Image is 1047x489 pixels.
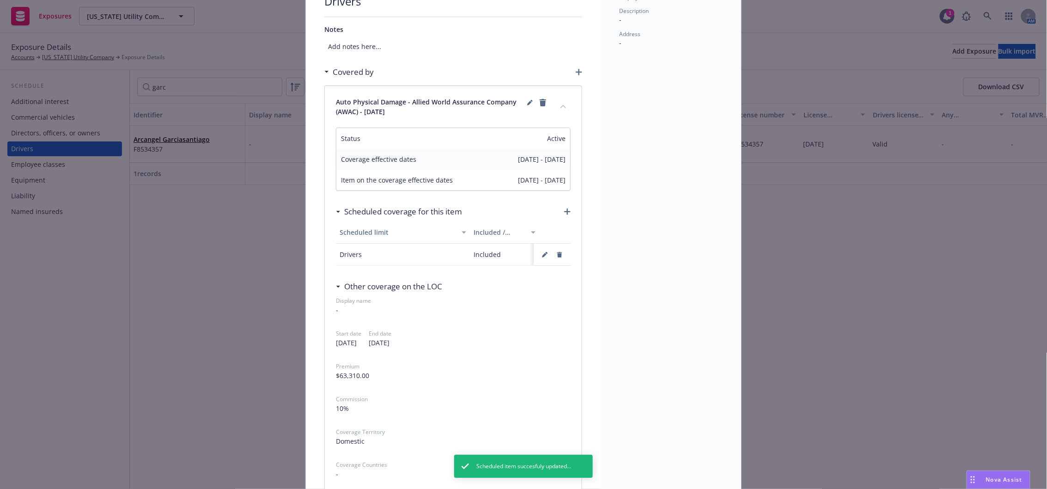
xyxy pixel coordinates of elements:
[336,436,571,446] span: Domestic
[341,175,478,185] span: Item on the coverage effective dates
[619,15,621,24] span: -
[336,371,571,380] span: $63,310.00
[524,97,536,108] a: editPencil
[336,362,571,371] span: Premium
[324,38,582,55] span: Add notes here...
[324,66,374,78] div: Covered by
[474,227,525,237] div: Included / Excluded
[336,461,571,469] span: Coverage Countries
[340,250,362,259] div: Drivers
[324,25,343,34] span: Notes
[524,97,536,116] span: editPencil
[967,471,1030,489] button: Nova Assist
[336,281,442,293] div: Other coverage on the LOC
[336,428,571,436] span: Coverage Territory
[518,154,566,164] span: [DATE] - [DATE]
[336,297,571,305] span: Display name
[369,330,391,338] span: End date
[341,134,478,143] span: Status
[986,476,1023,483] span: Nova Assist
[336,338,361,348] span: [DATE]
[474,250,501,259] span: Included
[369,338,391,348] span: [DATE]
[470,221,539,244] button: Included / Excluded
[619,7,649,15] span: Description
[341,154,478,164] span: Coverage effective dates
[336,97,524,116] span: Auto Physical Damage - Allied World Assurance Company (AWAC) - [DATE]
[336,330,361,338] span: Start date
[518,175,566,185] span: [DATE] - [DATE]
[537,97,548,116] span: remove
[333,66,374,78] h3: Covered by
[619,38,621,47] span: -
[336,395,571,403] span: Commission
[336,403,571,413] span: 10%
[967,471,979,489] div: Drag to move
[336,206,462,218] div: Scheduled coverage for this item
[344,206,462,218] h3: Scheduled coverage for this item
[336,469,571,479] span: -
[619,30,640,38] span: Address
[547,134,566,143] span: Active
[325,86,582,128] div: Auto Physical Damage - Allied World Assurance Company (AWAC) - [DATE]editPencilremovecollapse con...
[537,97,548,108] a: remove
[476,462,571,471] span: Scheduled item succesfuly updated...
[340,227,456,237] div: Scheduled limit
[336,305,571,315] span: -
[344,281,442,293] h3: Other coverage on the LOC
[336,221,470,244] button: Scheduled limit
[556,99,571,114] button: collapse content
